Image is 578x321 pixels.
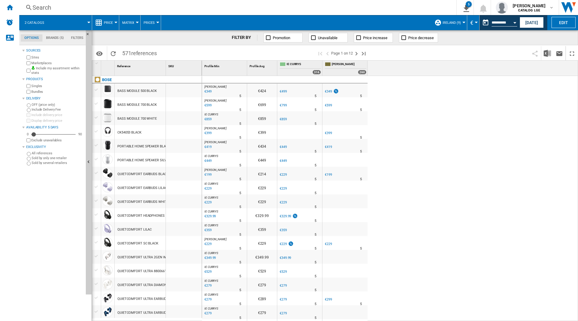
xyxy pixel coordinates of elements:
span: IE CURRYS [204,154,218,158]
div: €279 [280,284,287,288]
button: Price increase [354,33,393,42]
div: €419 [324,144,332,150]
div: Delivery Time : 5 days [360,301,362,307]
div: Search [33,3,441,12]
div: €599 [325,103,332,107]
div: €399 [247,125,277,139]
div: €799 [279,102,287,109]
b: CATALOG LGE [518,8,540,12]
div: Delivery Time : 5 days [239,287,241,293]
div: €199 [325,173,332,177]
div: QUIETCOMFORT LILAC [117,223,152,237]
div: QUIETCOMFORT EARBUDS LILAC [117,181,167,195]
div: €859 [280,117,287,121]
div: Delivery Time : 5 days [360,176,362,182]
div: €214 [247,167,277,181]
div: Delivery Time : 5 days [315,246,316,252]
input: Display delivery price [26,119,30,123]
input: Include delivery price [26,113,30,117]
div: Last updated : Friday, 22 August 2025 07:13 [204,102,212,109]
div: Delivery Time : 5 days [315,107,316,113]
div: €349.99 [279,255,291,261]
label: All references [32,151,83,156]
div: Delivery Time : 5 days [315,287,316,293]
span: [PERSON_NAME] [204,99,227,102]
img: excel-24x24.png [544,50,551,57]
button: 2 catalogs [25,15,50,30]
div: €279 [247,278,277,291]
div: €859 [279,116,287,122]
div: €359 [280,228,287,232]
div: QUIETCOMFORT ULTRA EARBUDS BLACK [117,292,179,306]
div: Delivery Time : 5 days [315,149,316,155]
div: Delivery Time : 5 days [360,246,362,252]
div: SKU Sort None [167,61,202,70]
div: Profile Avg Sort None [248,61,277,70]
div: Last updated : Friday, 22 August 2025 00:13 [204,213,216,219]
div: Last updated : Friday, 22 August 2025 06:44 [204,116,212,122]
div: €289 [247,291,277,305]
label: Sites [31,55,83,60]
div: €529 [247,264,277,278]
div: €229 [247,181,277,194]
div: Delivery Time : 5 days [315,204,316,210]
div: €449 [280,159,287,163]
img: mysite-bg-18x18.png [31,66,35,70]
button: Unavailable [309,33,348,42]
div: €279 [279,283,287,289]
div: €424 [247,83,277,97]
div: €359 [279,227,287,233]
img: alerts-logo.svg [6,19,13,26]
button: Promotion [263,33,303,42]
div: QUIETCOMFORT SC BLACK [117,237,158,250]
span: IE CURRYS [204,196,218,199]
div: Delivery Time : 5 days [315,93,316,99]
div: Products [26,77,83,82]
div: €329.99 [247,208,277,222]
div: €499 [280,90,287,93]
div: Matrix [122,15,137,30]
md-menu: Currency [467,15,480,30]
span: IE CURRYS [204,251,218,255]
input: Sold by several retailers [27,162,31,165]
div: €229 [280,173,287,177]
div: Reference Sort None [116,61,166,70]
div: Delivery Time : 5 days [315,190,316,196]
div: Delivery Time : 5 days [315,301,316,307]
span: Unavailable [318,36,337,40]
div: Sort None [102,61,114,70]
div: Delivery Time : 5 days [360,149,362,155]
input: Include my assortment within stats [26,67,30,74]
input: Sites [26,55,30,59]
div: Delivery Time : 5 days [315,121,316,127]
div: IE CURRYS 316 offers sold by IE CURRYS [278,61,322,76]
div: BASS MODULE 700 WHITE [117,112,157,126]
span: references [131,50,157,56]
button: Price [104,15,116,30]
div: €279 [247,305,277,319]
div: QUIETCOMFORT EARBUDS BLACK [117,167,168,181]
div: [PERSON_NAME] 260 offers sold by IE HARVEY NORMAN [324,61,368,76]
div: €229 [324,241,332,247]
div: Delivery Time : 5 days [315,218,316,224]
input: Display delivery price [26,138,30,142]
span: [PERSON_NAME] [204,140,227,144]
div: €299 [325,297,332,301]
div: €229 [247,236,277,250]
div: €529 [279,269,287,275]
input: OFF (price only) [27,103,31,107]
div: Delivery Time : 5 days [239,260,241,266]
div: Delivery Time : 5 days [360,135,362,141]
div: Ireland (9) [434,15,464,30]
img: promotionV3.png [288,241,294,246]
input: Include Delivery Fee [27,108,31,112]
div: Delivery Time : 5 days [239,232,241,238]
div: €229 [280,187,287,190]
div: Delivery Time : 5 days [360,93,362,99]
span: [PERSON_NAME] [204,127,227,130]
span: [PERSON_NAME] [204,238,227,241]
input: Singles [26,84,30,88]
button: Maximize [566,46,578,60]
div: Profile Min Sort None [203,61,247,70]
button: [DATE] [520,17,544,28]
